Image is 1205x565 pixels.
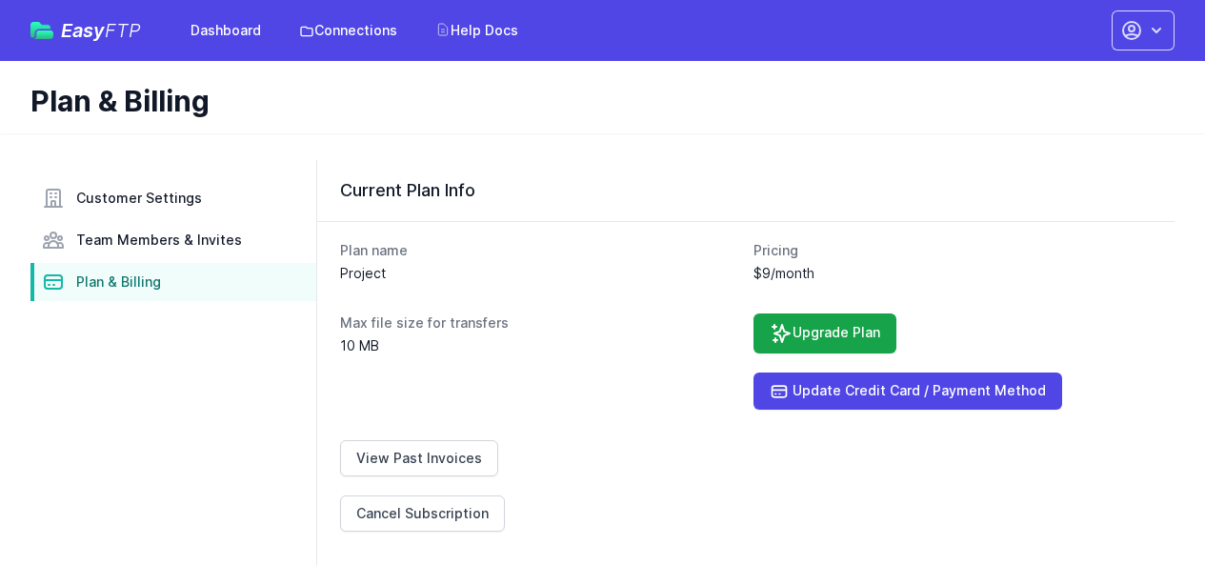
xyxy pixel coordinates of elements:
[76,272,161,292] span: Plan & Billing
[340,495,505,532] a: Cancel Subscription
[30,21,141,40] a: EasyFTP
[340,264,738,283] dd: Project
[30,221,316,259] a: Team Members & Invites
[76,189,202,208] span: Customer Settings
[105,19,141,42] span: FTP
[340,179,1152,202] h3: Current Plan Info
[340,241,738,260] dt: Plan name
[753,241,1152,260] dt: Pricing
[340,336,738,355] dd: 10 MB
[753,313,896,353] a: Upgrade Plan
[30,22,53,39] img: easyftp_logo.png
[340,313,738,333] dt: Max file size for transfers
[179,13,272,48] a: Dashboard
[76,231,242,250] span: Team Members & Invites
[424,13,530,48] a: Help Docs
[753,264,1152,283] dd: $9/month
[30,84,1159,118] h1: Plan & Billing
[61,21,141,40] span: Easy
[30,179,316,217] a: Customer Settings
[288,13,409,48] a: Connections
[340,440,498,476] a: View Past Invoices
[30,263,316,301] a: Plan & Billing
[753,373,1062,410] a: Update Credit Card / Payment Method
